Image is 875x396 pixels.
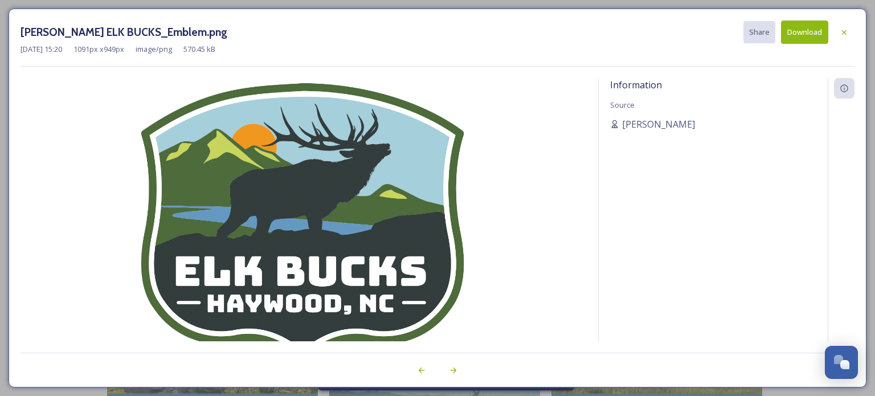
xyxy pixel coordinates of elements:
[781,21,828,44] button: Download
[136,44,172,55] span: image/png
[610,79,662,91] span: Information
[73,44,124,55] span: 1091 px x 949 px
[183,44,215,55] span: 570.45 kB
[743,21,775,43] button: Share
[21,78,587,371] img: HAYWOOD%20ELK%20BUCKS_Emblem.png
[622,117,695,131] span: [PERSON_NAME]
[610,100,635,110] span: Source
[21,44,62,55] span: [DATE] 15:20
[21,24,227,40] h3: [PERSON_NAME] ELK BUCKS_Emblem.png
[825,346,858,379] button: Open Chat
